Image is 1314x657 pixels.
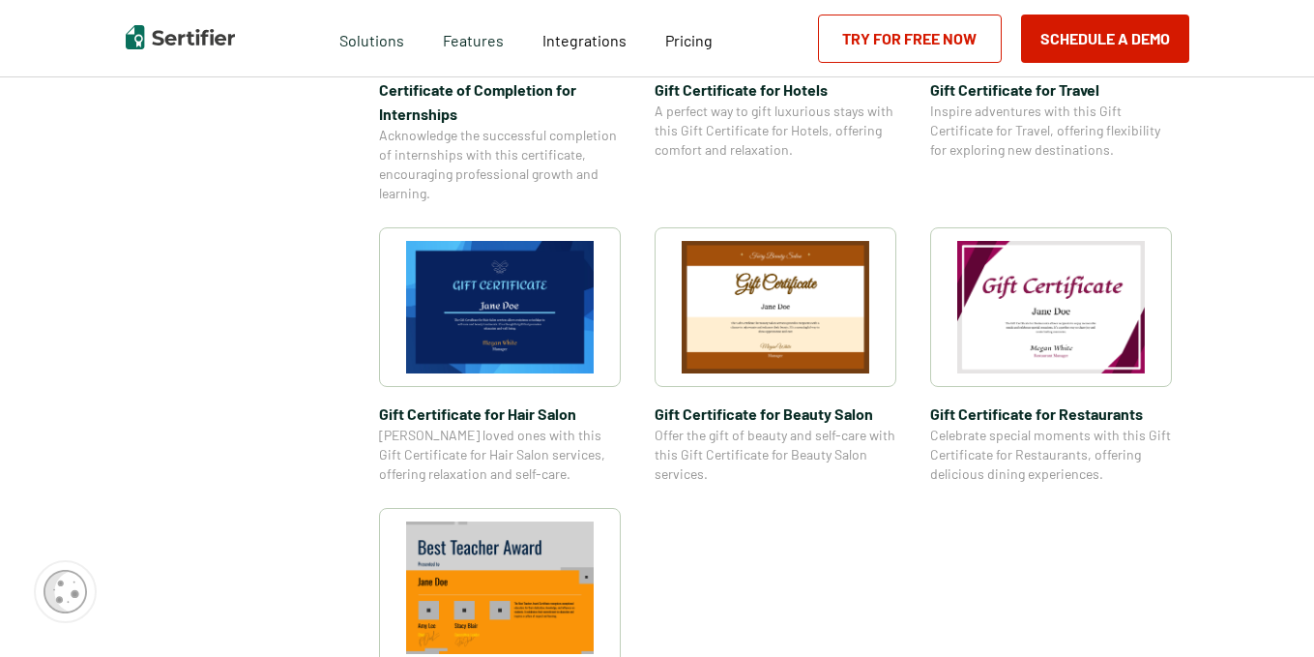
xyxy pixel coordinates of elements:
[339,26,404,50] span: Solutions
[379,402,621,426] span: Gift Certificate​ for Hair Salon
[665,31,713,49] span: Pricing
[930,426,1172,484] span: Celebrate special moments with this Gift Certificate for Restaurants, offering delicious dining e...
[379,77,621,126] span: Certificate of Completion​ for Internships
[930,402,1172,426] span: Gift Certificate​ for Restaurants
[655,227,896,484] a: Gift Certificate​ for Beauty SalonGift Certificate​ for Beauty SalonOffer the gift of beauty and ...
[406,241,594,373] img: Gift Certificate​ for Hair Salon
[665,26,713,50] a: Pricing
[655,426,896,484] span: Offer the gift of beauty and self-care with this Gift Certificate for Beauty Salon services.
[1217,564,1314,657] iframe: Chat Widget
[542,26,627,50] a: Integrations
[443,26,504,50] span: Features
[1021,15,1189,63] button: Schedule a Demo
[957,241,1145,373] img: Gift Certificate​ for Restaurants
[930,227,1172,484] a: Gift Certificate​ for RestaurantsGift Certificate​ for RestaurantsCelebrate special moments with ...
[406,522,594,654] img: Best Teacher Award Certificate​
[930,77,1172,102] span: Gift Certificate​ for Travel
[126,25,235,49] img: Sertifier | Digital Credentialing Platform
[379,227,621,484] a: Gift Certificate​ for Hair SalonGift Certificate​ for Hair Salon[PERSON_NAME] loved ones with thi...
[682,241,869,373] img: Gift Certificate​ for Beauty Salon
[655,77,896,102] span: Gift Certificate​ for Hotels
[379,426,621,484] span: [PERSON_NAME] loved ones with this Gift Certificate for Hair Salon services, offering relaxation ...
[542,31,627,49] span: Integrations
[379,126,621,203] span: Acknowledge the successful completion of internships with this certificate, encouraging professio...
[655,402,896,426] span: Gift Certificate​ for Beauty Salon
[44,570,87,613] img: Cookie Popup Icon
[818,15,1002,63] a: Try for Free Now
[930,102,1172,160] span: Inspire adventures with this Gift Certificate for Travel, offering flexibility for exploring new ...
[655,102,896,160] span: A perfect way to gift luxurious stays with this Gift Certificate for Hotels, offering comfort and...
